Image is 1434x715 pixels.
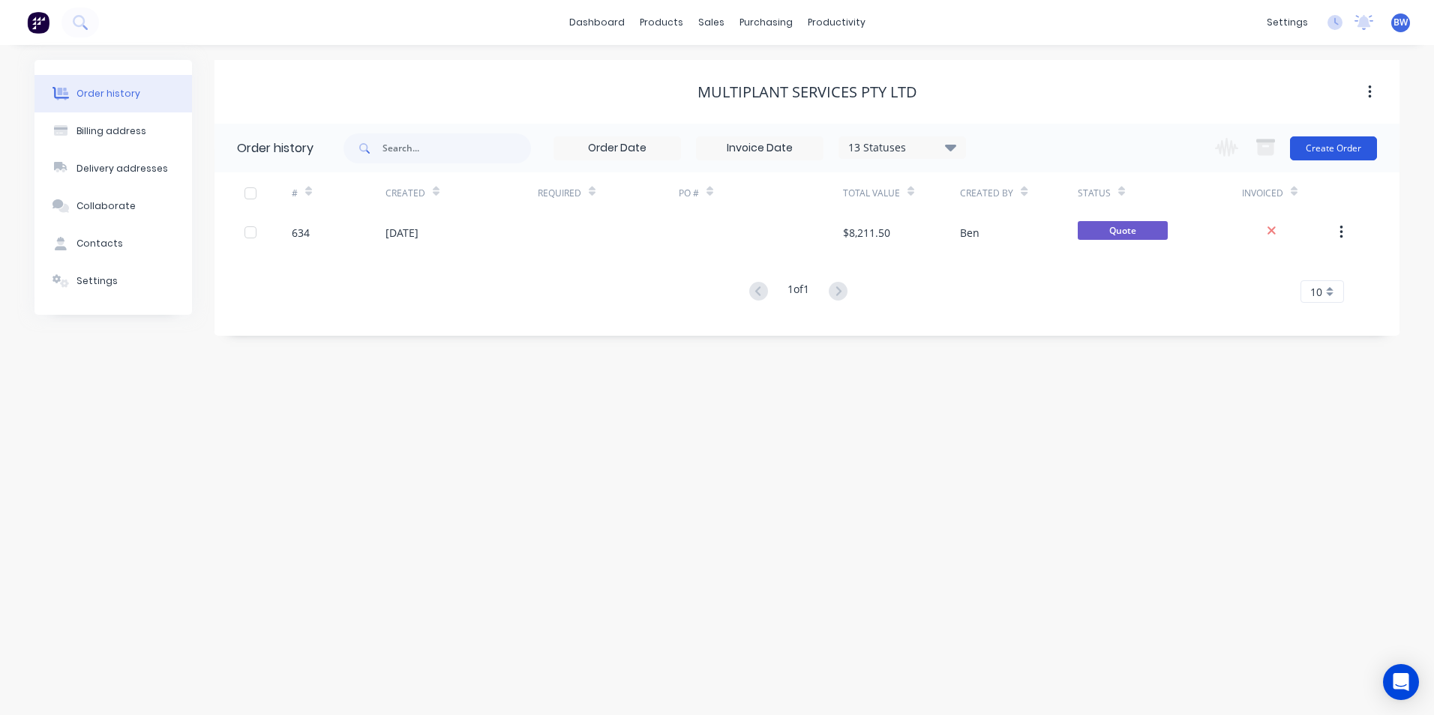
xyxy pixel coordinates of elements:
div: Delivery addresses [76,162,168,175]
input: Order Date [554,137,680,160]
span: BW [1393,16,1408,29]
button: Create Order [1290,136,1377,160]
div: PO # [679,172,843,214]
div: Multiplant Services Pty Ltd [697,83,917,101]
div: Invoiced [1242,187,1283,200]
div: Order history [76,87,140,100]
div: PO # [679,187,699,200]
span: Quote [1078,221,1168,240]
div: Billing address [76,124,146,138]
div: [DATE] [385,225,418,241]
div: Settings [76,274,118,288]
div: products [632,11,691,34]
div: Required [538,172,679,214]
div: $8,211.50 [843,225,890,241]
div: Open Intercom Messenger [1383,664,1419,700]
div: Total Value [843,172,960,214]
div: Required [538,187,581,200]
button: Settings [34,262,192,300]
div: Order history [237,139,313,157]
div: Status [1078,187,1111,200]
div: 13 Statuses [839,139,965,156]
div: purchasing [732,11,800,34]
div: 634 [292,225,310,241]
span: 10 [1310,284,1322,300]
img: Factory [27,11,49,34]
button: Billing address [34,112,192,150]
button: Contacts [34,225,192,262]
button: Order history [34,75,192,112]
div: Created By [960,172,1077,214]
div: Total Value [843,187,900,200]
div: # [292,187,298,200]
div: productivity [800,11,873,34]
div: Contacts [76,237,123,250]
input: Search... [382,133,531,163]
button: Delivery addresses [34,150,192,187]
div: settings [1259,11,1315,34]
div: sales [691,11,732,34]
div: # [292,172,385,214]
button: Collaborate [34,187,192,225]
div: 1 of 1 [787,281,809,303]
div: Created [385,172,538,214]
div: Created [385,187,425,200]
a: dashboard [562,11,632,34]
input: Invoice Date [697,137,823,160]
div: Invoiced [1242,172,1336,214]
div: Collaborate [76,199,136,213]
div: Created By [960,187,1013,200]
div: Ben [960,225,979,241]
div: Status [1078,172,1242,214]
